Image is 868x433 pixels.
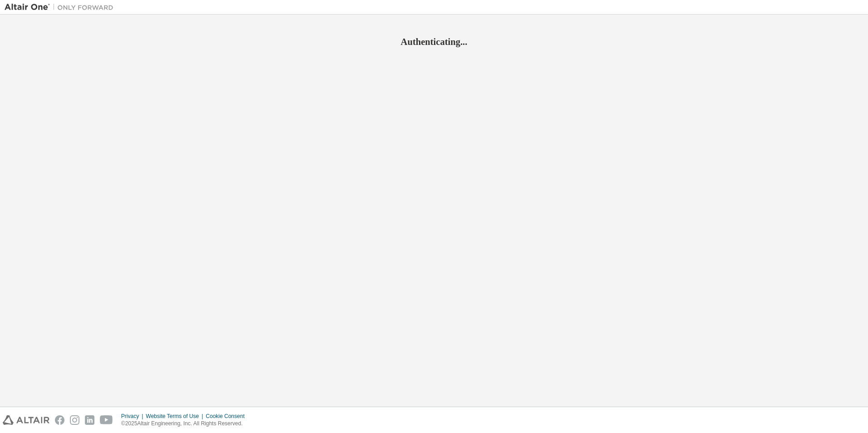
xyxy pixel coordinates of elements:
[146,413,206,420] div: Website Terms of Use
[5,36,863,48] h2: Authenticating...
[85,415,94,425] img: linkedin.svg
[206,413,250,420] div: Cookie Consent
[100,415,113,425] img: youtube.svg
[5,3,118,12] img: Altair One
[55,415,64,425] img: facebook.svg
[70,415,79,425] img: instagram.svg
[121,413,146,420] div: Privacy
[121,420,250,428] p: © 2025 Altair Engineering, Inc. All Rights Reserved.
[3,415,49,425] img: altair_logo.svg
